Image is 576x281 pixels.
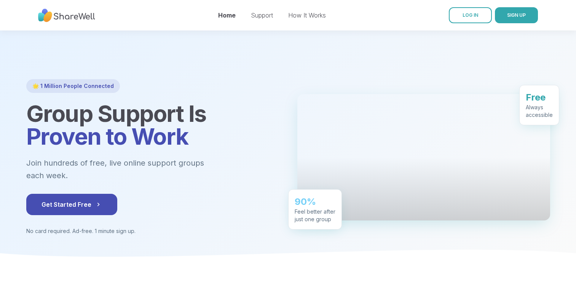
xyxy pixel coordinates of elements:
[526,103,553,118] div: Always accessible
[526,91,553,103] div: Free
[495,7,538,23] button: SIGN UP
[26,102,279,148] h1: Group Support Is
[41,200,102,209] span: Get Started Free
[218,11,236,19] a: Home
[288,11,326,19] a: How It Works
[26,157,246,182] p: Join hundreds of free, live online support groups each week.
[38,5,95,26] img: ShareWell Nav Logo
[507,12,526,18] span: SIGN UP
[463,12,478,18] span: LOG IN
[251,11,273,19] a: Support
[26,194,117,215] button: Get Started Free
[295,208,335,223] div: Feel better after just one group
[26,79,120,93] div: 🌟 1 Million People Connected
[449,7,492,23] a: LOG IN
[295,195,335,208] div: 90%
[26,227,279,235] p: No card required. Ad-free. 1 minute sign up.
[26,123,188,150] span: Proven to Work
